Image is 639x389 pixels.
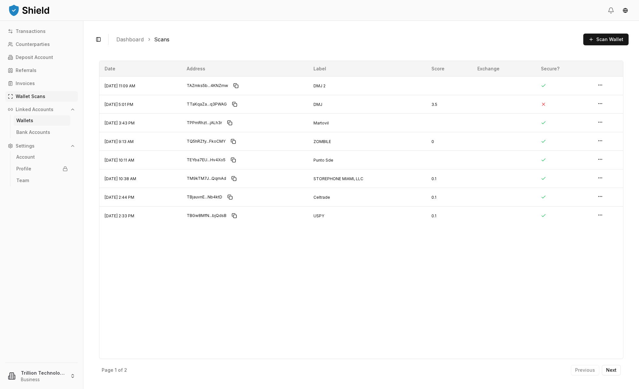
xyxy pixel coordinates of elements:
[225,118,235,128] button: Copy to clipboard
[118,368,123,372] p: of
[472,61,536,77] th: Exchange
[596,36,623,43] span: Scan Wallet
[105,158,134,163] span: [DATE] 10:11 AM
[105,102,133,107] span: [DATE] 5:01 PM
[16,68,36,73] p: Referrals
[16,55,53,60] p: Deposit Account
[5,26,78,36] a: Transactions
[308,61,426,77] th: Label
[16,107,53,112] p: Linked Accounts
[105,195,134,200] span: [DATE] 2:44 PM
[16,42,50,47] p: Counterparties
[3,366,80,386] button: Trillion Technologies and Trading LLCBusiness
[105,176,136,181] span: [DATE] 10:38 AM
[21,369,65,376] p: Trillion Technologies and Trading LLC
[105,83,135,88] span: [DATE] 11:09 AM
[187,176,226,181] span: TM9kTM7J...QqrnAd
[5,65,78,76] a: Referrals
[116,36,578,43] nav: breadcrumb
[154,36,169,43] a: Scans
[5,52,78,63] a: Deposit Account
[228,136,239,147] button: Copy to clipboard
[313,121,329,125] span: Martovil
[431,139,434,144] span: 0
[187,213,226,218] span: TBGw8MfN...bjQdsB
[8,4,50,17] img: ShieldPay Logo
[16,118,33,123] p: Wallets
[229,99,240,109] button: Copy to clipboard
[102,368,113,372] p: Page
[182,61,308,77] th: Address
[606,368,617,372] p: Next
[313,158,333,163] span: Punto Sde
[313,83,326,88] span: DMJ 2
[229,173,239,184] button: Copy to clipboard
[187,139,225,144] span: TQ5hRZfy...FkoCMY
[426,61,472,77] th: Score
[583,34,629,45] button: Scan Wallet
[16,81,35,86] p: Invoices
[105,213,134,218] span: [DATE] 2:33 PM
[602,365,621,375] button: Next
[14,164,70,174] a: Profile
[14,175,70,186] a: Team
[5,104,78,115] button: Linked Accounts
[313,195,330,200] span: Celtrade
[115,368,117,372] p: 1
[16,94,45,99] p: Wallet Scans
[225,192,235,202] button: Copy to clipboard
[431,176,436,181] span: 0.1
[5,141,78,151] button: Settings
[431,195,436,200] span: 0.1
[5,91,78,102] a: Wallet Scans
[431,102,437,107] span: 3.5
[313,213,324,218] span: USPY
[116,36,144,43] a: Dashboard
[124,368,127,372] p: 2
[313,139,331,144] span: ZOMBILE
[5,78,78,89] a: Invoices
[16,29,46,34] p: Transactions
[14,152,70,162] a: Account
[536,61,592,77] th: Secure?
[228,155,239,165] button: Copy to clipboard
[187,194,222,200] span: TBjauvnE...Nb4ktD
[105,139,134,144] span: [DATE] 9:13 AM
[231,80,241,91] button: Copy to clipboard
[14,115,70,126] a: Wallets
[313,102,322,107] span: DMJ
[187,83,228,88] span: TAZmks5b...4KNZmw
[431,213,436,218] span: 0.1
[16,155,35,159] p: Account
[16,166,31,171] p: Profile
[105,121,135,125] span: [DATE] 3:43 PM
[313,176,363,181] span: STOREPHONE MIAMI, LLC
[187,102,227,107] span: TTaKqaZa...q3PWAG
[229,210,240,221] button: Copy to clipboard
[99,61,182,77] th: Date
[16,144,35,148] p: Settings
[21,376,65,383] p: Business
[187,120,222,125] span: TPPmRhzt...jALh3r
[16,178,29,183] p: Team
[16,130,50,135] p: Bank Accounts
[5,39,78,50] a: Counterparties
[14,127,70,137] a: Bank Accounts
[187,157,225,163] span: TEYba7EU...Hv4Xo5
